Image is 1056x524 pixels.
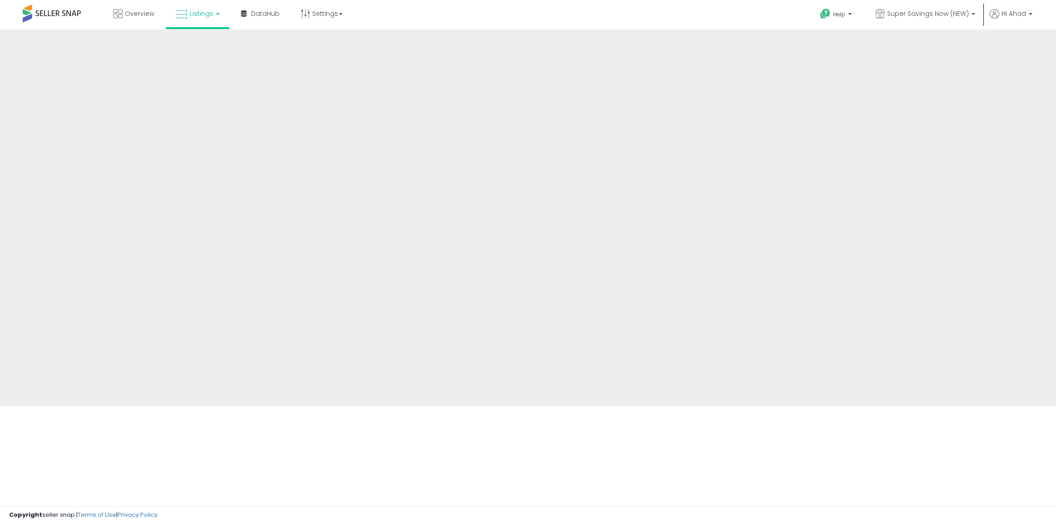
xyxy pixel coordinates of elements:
span: Listings [190,9,213,18]
span: Help [833,10,845,18]
i: Get Help [820,8,831,20]
span: Overview [125,9,154,18]
span: Super Savings Now (NEW) [887,9,969,18]
a: Hi Ahad [990,9,1032,29]
span: DataHub [251,9,280,18]
a: Help [813,1,861,29]
span: Hi Ahad [1002,9,1026,18]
